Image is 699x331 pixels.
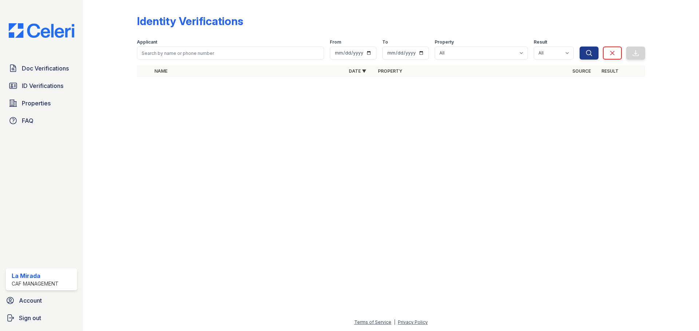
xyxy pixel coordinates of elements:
label: From [330,39,341,45]
a: Terms of Service [354,319,391,325]
a: FAQ [6,113,77,128]
a: Doc Verifications [6,61,77,76]
a: Sign out [3,311,80,325]
a: Property [378,68,402,74]
span: Account [19,296,42,305]
a: Account [3,293,80,308]
span: Properties [22,99,51,108]
div: Identity Verifications [137,15,243,28]
span: FAQ [22,116,33,125]
span: Doc Verifications [22,64,69,73]
label: Applicant [137,39,157,45]
a: ID Verifications [6,78,77,93]
div: La Mirada [12,271,59,280]
a: Result [601,68,619,74]
label: Result [534,39,547,45]
label: To [382,39,388,45]
a: Privacy Policy [398,319,428,325]
a: Source [572,68,591,74]
div: CAF Management [12,280,59,287]
a: Date ▼ [349,68,366,74]
a: Name [154,68,167,74]
input: Search by name or phone number [137,47,324,60]
img: CE_Logo_Blue-a8612792a0a2168367f1c8372b55b34899dd931a85d93a1a3d3e32e68fde9ad4.png [3,23,80,38]
span: ID Verifications [22,81,63,90]
div: | [394,319,395,325]
a: Properties [6,96,77,110]
label: Property [435,39,454,45]
span: Sign out [19,314,41,322]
